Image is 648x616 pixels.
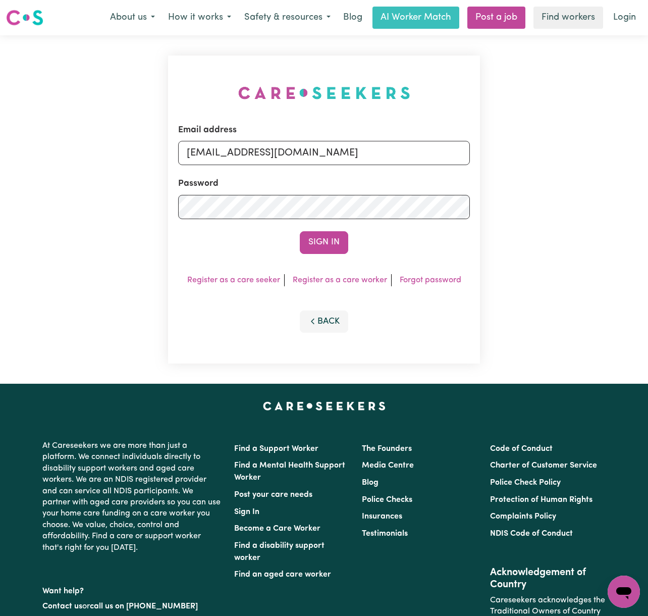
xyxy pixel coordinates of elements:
[293,276,387,284] a: Register as a care worker
[187,276,280,284] a: Register as a care seeker
[490,479,561,487] a: Police Check Policy
[362,461,414,470] a: Media Centre
[42,602,82,610] a: Contact us
[178,141,470,165] input: Email address
[42,597,222,616] p: or
[490,496,592,504] a: Protection of Human Rights
[362,512,402,521] a: Insurances
[234,571,331,579] a: Find an aged care worker
[300,231,348,253] button: Sign In
[607,7,642,29] a: Login
[178,177,219,190] label: Password
[300,311,348,333] button: Back
[42,582,222,597] p: Want help?
[6,6,43,29] a: Careseekers logo
[238,7,337,28] button: Safety & resources
[234,525,320,533] a: Become a Care Worker
[161,7,238,28] button: How it works
[90,602,198,610] a: call us on [PHONE_NUMBER]
[42,436,222,557] p: At Careseekers we are more than just a platform. We connect individuals directly to disability su...
[362,496,412,504] a: Police Checks
[234,461,345,482] a: Find a Mental Health Support Worker
[490,530,573,538] a: NDIS Code of Conduct
[103,7,161,28] button: About us
[362,479,379,487] a: Blog
[400,276,461,284] a: Forgot password
[467,7,525,29] a: Post a job
[362,530,408,538] a: Testimonials
[372,7,459,29] a: AI Worker Match
[234,542,325,562] a: Find a disability support worker
[337,7,368,29] a: Blog
[490,461,597,470] a: Charter of Customer Service
[490,567,606,591] h2: Acknowledgement of Country
[234,491,312,499] a: Post your care needs
[263,402,386,410] a: Careseekers home page
[234,445,318,453] a: Find a Support Worker
[608,576,640,608] iframe: Button to launch messaging window
[490,445,553,453] a: Code of Conduct
[490,512,556,521] a: Complaints Policy
[362,445,412,453] a: The Founders
[6,9,43,27] img: Careseekers logo
[178,124,237,137] label: Email address
[533,7,603,29] a: Find workers
[234,508,259,516] a: Sign In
